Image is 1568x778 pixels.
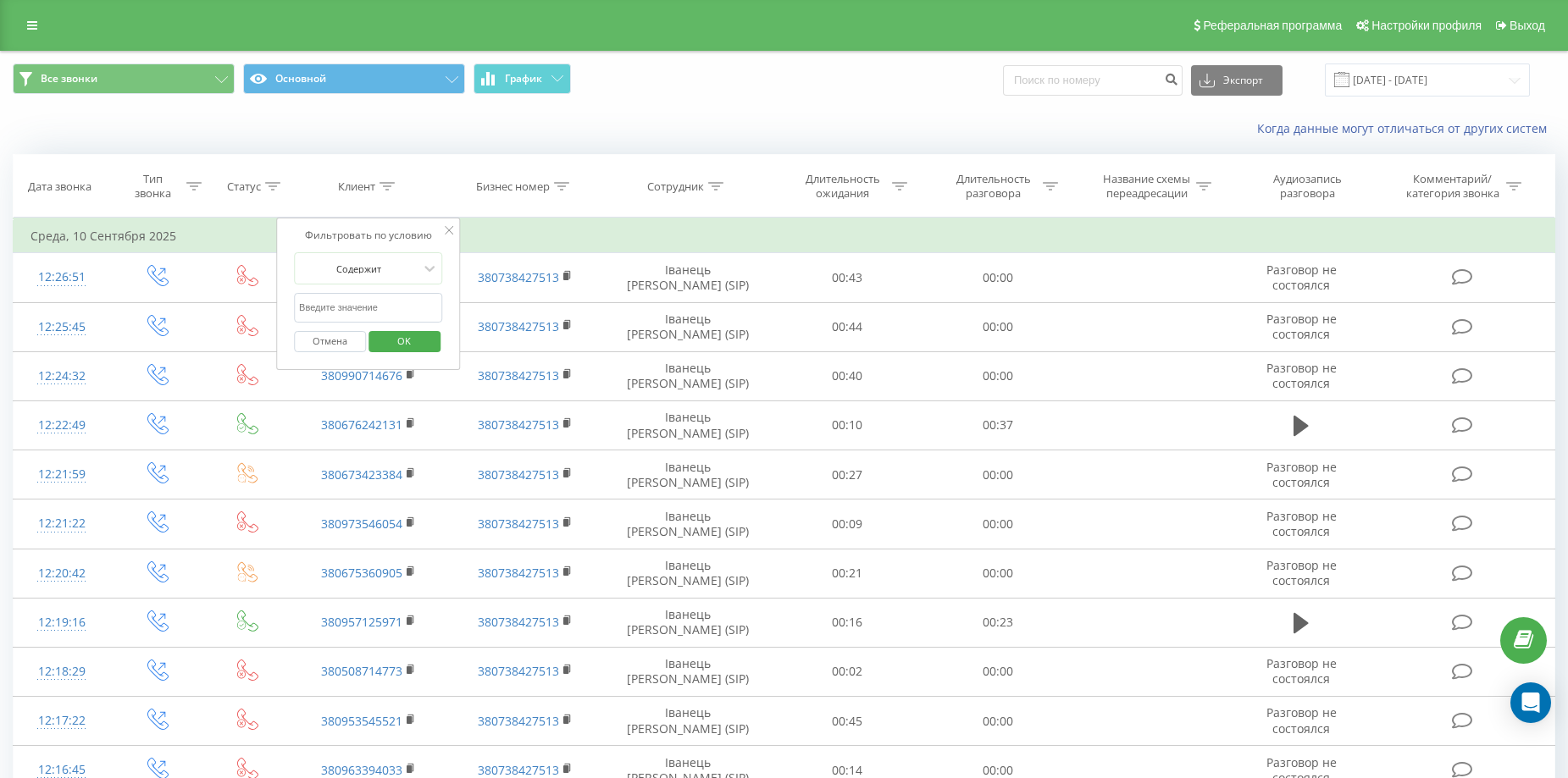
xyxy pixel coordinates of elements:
[478,466,559,483] a: 380738427513
[1371,19,1482,32] span: Настройки профиля
[923,598,1073,647] td: 00:23
[603,400,772,450] td: Іванець [PERSON_NAME] (SIP)
[1266,262,1337,293] span: Разговор не состоялся
[30,655,92,688] div: 12:18:29
[30,261,92,294] div: 12:26:51
[321,762,402,778] a: 380963394033
[321,516,402,532] a: 380973546054
[923,549,1073,598] td: 00:00
[30,311,92,344] div: 12:25:45
[321,466,402,483] a: 380673423384
[30,557,92,590] div: 12:20:42
[1203,19,1342,32] span: Реферальная программа
[1266,459,1337,490] span: Разговор не состоялся
[30,704,92,737] div: 12:17:22
[603,351,772,400] td: Іванець [PERSON_NAME] (SIP)
[478,417,559,433] a: 380738427513
[30,507,92,540] div: 12:21:22
[321,713,402,729] a: 380953545521
[30,360,92,393] div: 12:24:32
[30,458,92,491] div: 12:21:59
[923,302,1073,351] td: 00:00
[772,253,923,302] td: 00:43
[1510,682,1551,723] div: Open Intercom Messenger
[478,713,559,729] a: 380738427513
[338,179,375,194] div: Клиент
[478,762,559,778] a: 380738427513
[321,417,402,433] a: 380676242131
[1266,508,1337,539] span: Разговор не состоялся
[603,302,772,351] td: Іванець [PERSON_NAME] (SIP)
[321,565,402,581] a: 380675360905
[28,179,91,194] div: Дата звонка
[478,367,559,383] a: 380738427513
[923,400,1073,450] td: 00:37
[772,499,923,549] td: 00:09
[1510,19,1545,32] span: Выход
[603,499,772,549] td: Іванець [PERSON_NAME] (SIP)
[923,450,1073,499] td: 00:00
[321,663,402,679] a: 380508714773
[474,63,571,94] button: График
[227,179,261,194] div: Статус
[772,450,923,499] td: 00:27
[476,179,550,194] div: Бизнес номер
[772,400,923,450] td: 00:10
[478,318,559,334] a: 380738427513
[772,351,923,400] td: 00:40
[478,614,559,630] a: 380738427513
[1101,172,1192,201] div: Название схемы переадресации
[380,328,428,354] span: OK
[478,269,559,285] a: 380738427513
[478,565,559,581] a: 380738427513
[1403,172,1502,201] div: Комментарий/категория звонка
[772,302,923,351] td: 00:44
[1003,65,1183,96] input: Поиск по номеру
[14,219,1555,253] td: Среда, 10 Сентября 2025
[1266,311,1337,342] span: Разговор не состоялся
[923,647,1073,696] td: 00:00
[603,549,772,598] td: Іванець [PERSON_NAME] (SIP)
[923,697,1073,746] td: 00:00
[948,172,1039,201] div: Длительность разговора
[1266,360,1337,391] span: Разговор не состоялся
[923,253,1073,302] td: 00:00
[603,450,772,499] td: Іванець [PERSON_NAME] (SIP)
[923,499,1073,549] td: 00:00
[603,598,772,647] td: Іванець [PERSON_NAME] (SIP)
[294,293,443,323] input: Введите значение
[1191,65,1283,96] button: Экспорт
[923,351,1073,400] td: 00:00
[125,172,182,201] div: Тип звонка
[1257,120,1555,136] a: Когда данные могут отличаться от других систем
[1266,704,1337,736] span: Разговор не состоялся
[797,172,888,201] div: Длительность ожидания
[772,647,923,696] td: 00:02
[294,331,366,352] button: Отмена
[772,598,923,647] td: 00:16
[478,516,559,532] a: 380738427513
[1266,557,1337,588] span: Разговор не состоялся
[1252,172,1362,201] div: Аудиозапись разговора
[772,549,923,598] td: 00:21
[368,331,440,352] button: OK
[294,227,443,244] div: Фильтровать по условию
[603,647,772,696] td: Іванець [PERSON_NAME] (SIP)
[41,72,97,86] span: Все звонки
[30,409,92,442] div: 12:22:49
[603,253,772,302] td: Іванець [PERSON_NAME] (SIP)
[603,697,772,746] td: Іванець [PERSON_NAME] (SIP)
[772,697,923,746] td: 00:45
[321,614,402,630] a: 380957125971
[13,63,235,94] button: Все звонки
[243,63,465,94] button: Основной
[1266,655,1337,687] span: Разговор не состоялся
[478,663,559,679] a: 380738427513
[321,367,402,383] a: 380990714676
[505,73,542,85] span: График
[647,179,704,194] div: Сотрудник
[30,606,92,639] div: 12:19:16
